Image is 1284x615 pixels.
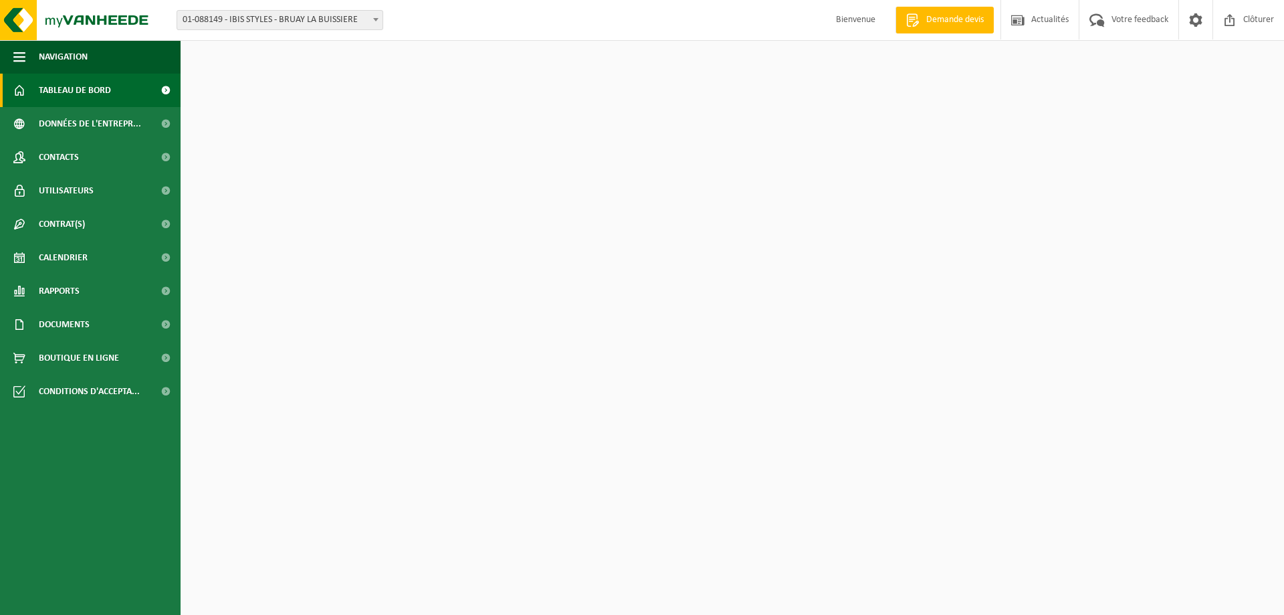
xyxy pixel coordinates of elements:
[39,174,94,207] span: Utilisateurs
[39,274,80,308] span: Rapports
[39,207,85,241] span: Contrat(s)
[39,341,119,375] span: Boutique en ligne
[39,141,79,174] span: Contacts
[177,10,383,30] span: 01-088149 - IBIS STYLES - BRUAY LA BUISSIERE
[177,11,383,29] span: 01-088149 - IBIS STYLES - BRUAY LA BUISSIERE
[39,375,140,408] span: Conditions d'accepta...
[39,241,88,274] span: Calendrier
[923,13,987,27] span: Demande devis
[39,107,141,141] span: Données de l'entrepr...
[39,308,90,341] span: Documents
[895,7,994,33] a: Demande devis
[39,74,111,107] span: Tableau de bord
[39,40,88,74] span: Navigation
